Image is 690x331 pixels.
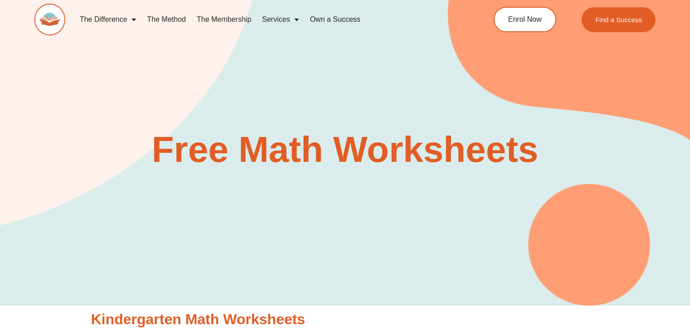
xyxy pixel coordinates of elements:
a: Services [257,9,304,30]
a: Find a Success [582,7,656,32]
a: The Method [142,9,191,30]
h2: Free Math Worksheets [87,131,604,168]
span: Enrol Now [508,16,542,23]
h2: Kindergarten Math Worksheets [91,310,599,329]
a: The Membership [191,9,257,30]
a: Own a Success [304,9,366,30]
nav: Menu [74,9,458,30]
a: Enrol Now [494,7,556,32]
a: The Difference [74,9,142,30]
iframe: Chat Widget [539,229,690,331]
span: Find a Success [595,16,642,23]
